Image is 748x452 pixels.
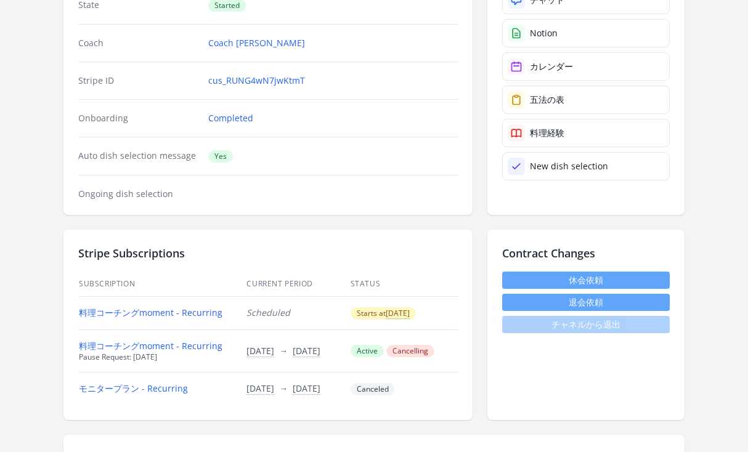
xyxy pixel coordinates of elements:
button: [DATE] [246,382,274,395]
span: Scheduled [246,307,290,318]
span: Cancelling [386,345,434,357]
div: カレンダー [530,60,573,73]
div: 五法の表 [530,94,564,106]
span: Yes [208,150,233,163]
dt: Auto dish selection message [78,150,198,163]
h2: Contract Changes [502,244,670,262]
span: → [279,382,288,394]
span: チャネルから退出 [502,316,670,333]
a: 料理コーチングmoment - Recurring [79,340,222,352]
a: 休会依頼 [502,272,670,289]
div: Pause Request: [DATE] [79,352,231,362]
span: → [279,345,288,357]
a: 料理経験 [502,119,670,147]
a: カレンダー [502,52,670,81]
a: New dish selection [502,152,670,180]
div: Notion [530,27,558,39]
dt: Stripe ID [78,75,198,87]
button: [DATE] [386,309,410,318]
a: cus_RUNG4wN7jwKtmT [208,75,305,87]
a: 五法の表 [502,86,670,114]
div: 料理経験 [530,127,564,139]
div: New dish selection [530,160,608,172]
th: Current Period [246,272,349,297]
button: [DATE] [246,345,274,357]
dt: Onboarding [78,112,198,124]
dt: Ongoing dish selection [78,188,198,200]
span: [DATE] [386,308,410,319]
span: Canceled [351,383,395,395]
span: Active [351,345,384,357]
button: [DATE] [293,382,320,395]
th: Subscription [78,272,246,297]
a: Notion [502,19,670,47]
dt: Coach [78,37,198,49]
button: 退会依頼 [502,294,670,311]
button: [DATE] [293,345,320,357]
th: Status [350,272,458,297]
span: Starts at [351,307,416,320]
a: Completed [208,112,253,124]
a: 料理コーチングmoment - Recurring [79,307,222,318]
h2: Stripe Subscriptions [78,244,458,262]
a: モニタープラン - Recurring [79,382,188,394]
a: Coach [PERSON_NAME] [208,37,305,49]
